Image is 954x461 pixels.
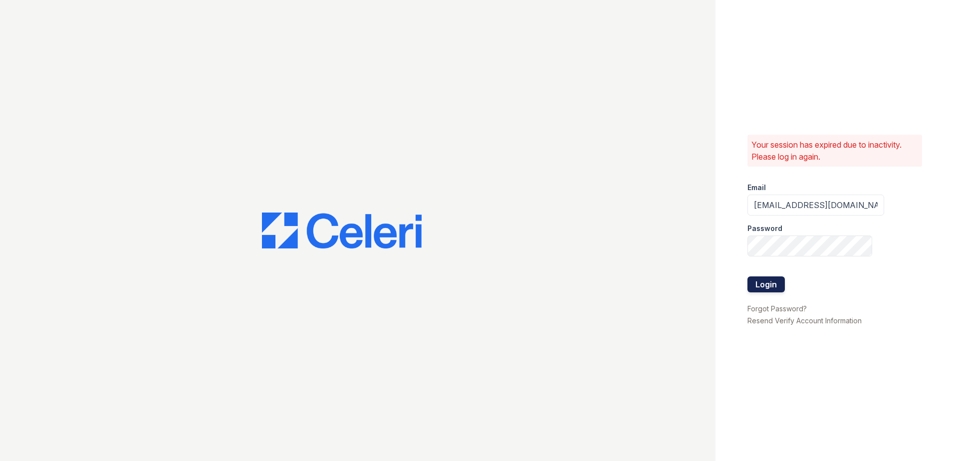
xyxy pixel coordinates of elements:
[751,139,918,163] p: Your session has expired due to inactivity. Please log in again.
[747,183,766,193] label: Email
[747,304,807,313] a: Forgot Password?
[262,213,422,248] img: CE_Logo_Blue-a8612792a0a2168367f1c8372b55b34899dd931a85d93a1a3d3e32e68fde9ad4.png
[747,224,782,233] label: Password
[747,276,785,292] button: Login
[747,316,862,325] a: Resend Verify Account Information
